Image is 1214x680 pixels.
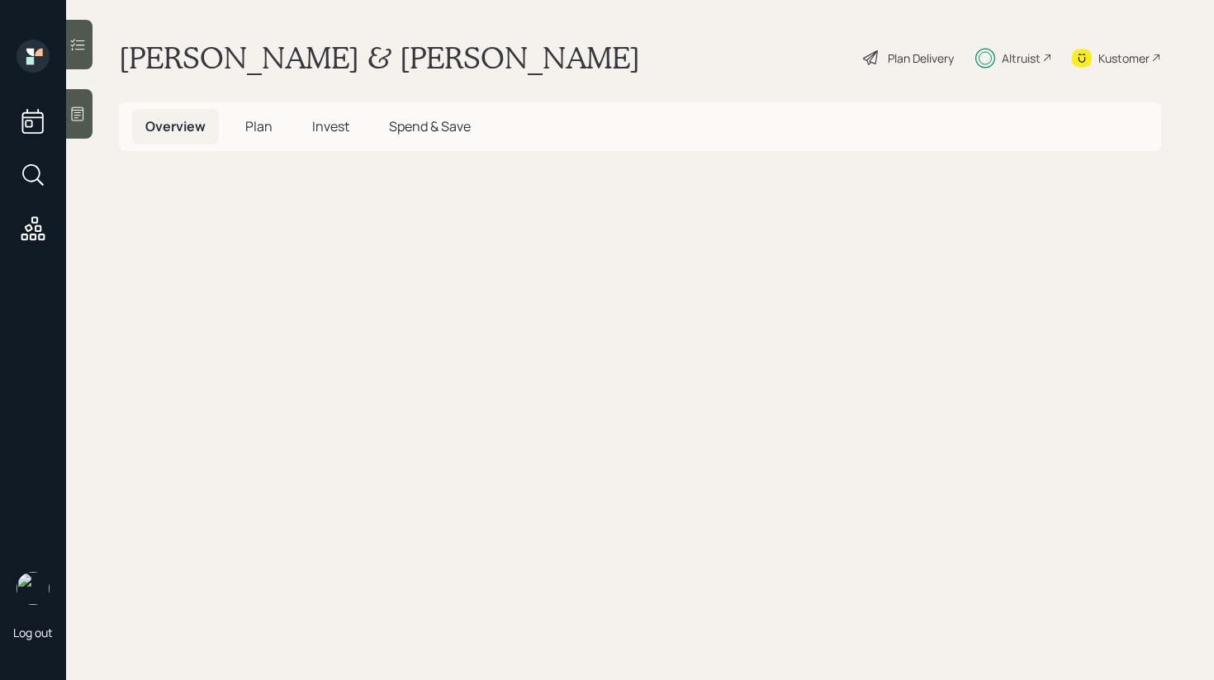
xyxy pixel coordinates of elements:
span: Overview [145,117,206,135]
img: retirable_logo.png [17,572,50,605]
div: Kustomer [1098,50,1150,67]
span: Invest [312,117,349,135]
span: Spend & Save [389,117,471,135]
span: Plan [245,117,273,135]
div: Altruist [1002,50,1041,67]
div: Log out [13,625,53,640]
h1: [PERSON_NAME] & [PERSON_NAME] [119,40,640,76]
div: Plan Delivery [888,50,954,67]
